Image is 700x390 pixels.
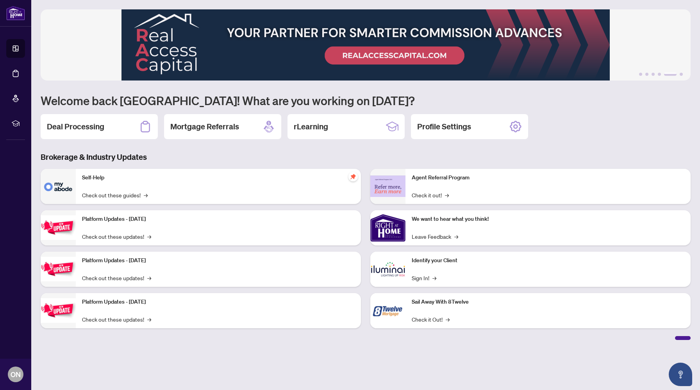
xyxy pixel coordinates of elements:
img: Slide 4 [41,9,691,81]
img: Platform Updates - June 23, 2025 [41,298,76,323]
button: 1 [639,73,642,76]
a: Check out these guides!→ [82,191,148,199]
p: Platform Updates - [DATE] [82,215,355,224]
button: Open asap [669,363,692,386]
h1: Welcome back [GEOGRAPHIC_DATA]! What are you working on [DATE]? [41,93,691,108]
p: Sail Away With 8Twelve [412,298,684,306]
button: 2 [645,73,648,76]
p: Agent Referral Program [412,174,684,182]
span: → [445,191,449,199]
button: 3 [652,73,655,76]
p: We want to hear what you think! [412,215,684,224]
img: Platform Updates - July 8, 2025 [41,257,76,281]
a: Check it Out!→ [412,315,450,324]
span: → [147,232,151,241]
img: We want to hear what you think! [370,210,405,245]
a: Sign In!→ [412,274,436,282]
span: → [446,315,450,324]
h3: Brokerage & Industry Updates [41,152,691,163]
img: Identify your Client [370,252,405,287]
button: 5 [664,73,677,76]
a: Check out these updates!→ [82,232,151,241]
span: → [144,191,148,199]
h2: rLearning [294,121,328,132]
span: → [432,274,436,282]
p: Self-Help [82,174,355,182]
span: → [454,232,458,241]
span: → [147,315,151,324]
p: Platform Updates - [DATE] [82,256,355,265]
p: Identify your Client [412,256,684,265]
a: Check it out!→ [412,191,449,199]
a: Check out these updates!→ [82,315,151,324]
img: Self-Help [41,169,76,204]
button: 4 [658,73,661,76]
span: pushpin [348,172,358,181]
a: Leave Feedback→ [412,232,458,241]
a: Check out these updates!→ [82,274,151,282]
img: Sail Away With 8Twelve [370,293,405,328]
h2: Profile Settings [417,121,471,132]
p: Platform Updates - [DATE] [82,298,355,306]
img: Agent Referral Program [370,175,405,197]
button: 6 [680,73,683,76]
h2: Deal Processing [47,121,104,132]
span: ON [11,369,21,380]
h2: Mortgage Referrals [170,121,239,132]
img: logo [6,6,25,20]
img: Platform Updates - July 21, 2025 [41,215,76,240]
span: → [147,274,151,282]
